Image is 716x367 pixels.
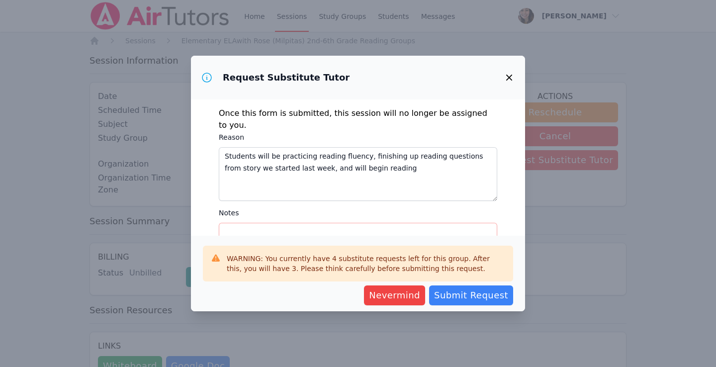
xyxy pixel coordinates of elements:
label: Notes [219,207,497,219]
span: Submit Request [434,288,508,302]
button: Nevermind [364,285,425,305]
h3: Request Substitute Tutor [223,72,350,84]
span: Nevermind [369,288,420,302]
textarea: Students will be practicing reading fluency, finishing up reading questions from story we started... [219,147,497,201]
button: Submit Request [429,285,513,305]
p: Once this form is submitted, this session will no longer be assigned to you. [219,107,497,131]
label: Reason [219,131,497,143]
div: WARNING: You currently have 4 substitute requests left for this group. After this, you will have ... [227,254,505,274]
